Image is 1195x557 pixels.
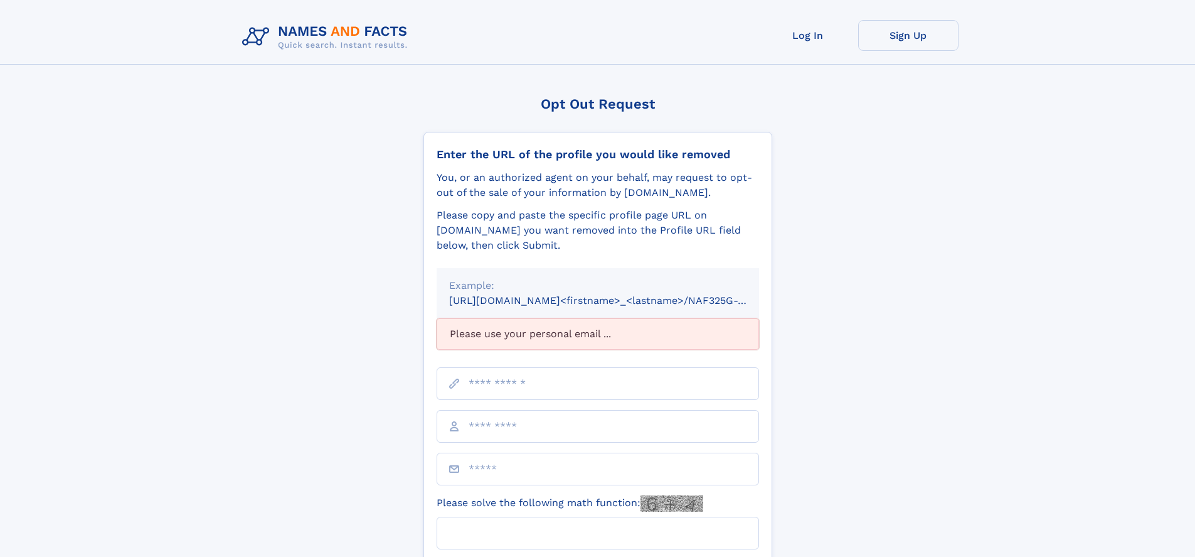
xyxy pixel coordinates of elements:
div: Please use your personal email ... [437,318,759,350]
small: [URL][DOMAIN_NAME]<firstname>_<lastname>/NAF325G-xxxxxxxx [449,295,783,306]
div: Opt Out Request [423,96,772,112]
a: Sign Up [858,20,959,51]
div: Example: [449,278,746,293]
div: Please copy and paste the specific profile page URL on [DOMAIN_NAME] you want removed into the Pr... [437,208,759,253]
a: Log In [758,20,858,51]
div: Enter the URL of the profile you would like removed [437,148,759,161]
img: Logo Names and Facts [237,20,418,54]
label: Please solve the following math function: [437,495,703,512]
div: You, or an authorized agent on your behalf, may request to opt-out of the sale of your informatio... [437,170,759,200]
